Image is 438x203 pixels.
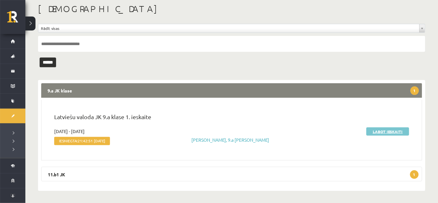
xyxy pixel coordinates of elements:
[366,127,409,136] a: Labot ieskaiti
[41,24,417,32] span: Rādīt visas
[54,128,85,135] span: [DATE] - [DATE]
[41,83,422,98] legend: 9.a JK klase
[54,112,409,124] p: Latviešu valoda JK 9.a klase 1. ieskaite
[410,170,419,179] span: 1
[191,137,269,143] a: [PERSON_NAME], 9.a [PERSON_NAME]
[38,3,425,14] h1: [DEMOGRAPHIC_DATA]
[54,137,110,145] span: Iesniegta:
[78,139,105,143] span: 21:42:51 [DATE]
[41,167,422,181] legend: 11.b1 JK
[410,86,419,95] span: 1
[38,24,425,32] a: Rādīt visas
[7,11,25,27] a: Rīgas 1. Tālmācības vidusskola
